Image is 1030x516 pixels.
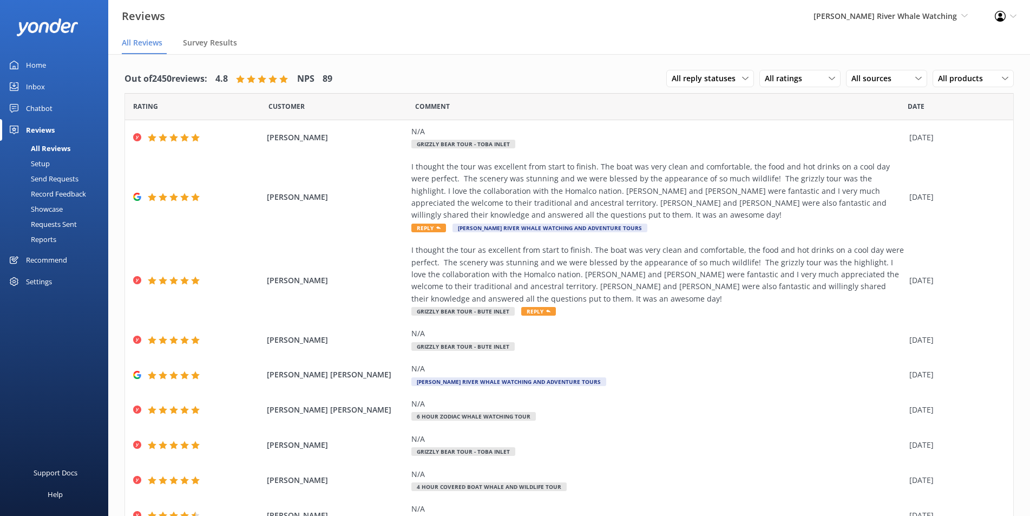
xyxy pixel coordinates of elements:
[26,249,67,271] div: Recommend
[908,101,924,112] span: Date
[411,503,904,515] div: N/A
[452,224,647,232] span: [PERSON_NAME] River Whale Watching and Adventure Tours
[133,101,158,112] span: Date
[6,186,86,201] div: Record Feedback
[34,462,77,484] div: Support Docs
[26,54,46,76] div: Home
[6,201,108,217] a: Showcase
[909,369,1000,381] div: [DATE]
[672,73,742,84] span: All reply statuses
[6,232,108,247] a: Reports
[411,398,904,410] div: N/A
[909,404,1000,416] div: [DATE]
[267,404,406,416] span: [PERSON_NAME] [PERSON_NAME]
[938,73,989,84] span: All products
[909,275,1000,286] div: [DATE]
[411,161,904,221] div: I thought the tour was excellent from start to finish. The boat was very clean and comfortable, t...
[6,171,78,186] div: Send Requests
[411,412,536,421] span: 6 Hour Zodiac Whale Watching Tour
[26,97,53,119] div: Chatbot
[411,244,904,305] div: I thought the tour as excellent from start to finish. The boat was very clean and comfortable, th...
[6,232,56,247] div: Reports
[851,73,898,84] span: All sources
[411,307,515,316] span: Grizzly Bear Tour - Bute Inlet
[267,132,406,143] span: [PERSON_NAME]
[411,447,515,456] span: Grizzly Bear Tour - Toba Inlet
[909,474,1000,486] div: [DATE]
[6,141,70,156] div: All Reviews
[215,72,228,86] h4: 4.8
[26,119,55,141] div: Reviews
[267,191,406,203] span: [PERSON_NAME]
[415,101,450,112] span: Question
[6,141,108,156] a: All Reviews
[411,126,904,138] div: N/A
[909,132,1000,143] div: [DATE]
[909,191,1000,203] div: [DATE]
[6,156,108,171] a: Setup
[411,482,567,491] span: 4 Hour Covered Boat Whale and Wildlife Tour
[411,433,904,445] div: N/A
[48,484,63,505] div: Help
[411,468,904,480] div: N/A
[122,37,162,48] span: All Reviews
[765,73,809,84] span: All ratings
[26,271,52,292] div: Settings
[268,101,305,112] span: Date
[267,275,406,286] span: [PERSON_NAME]
[267,474,406,486] span: [PERSON_NAME]
[122,8,165,25] h3: Reviews
[411,363,904,375] div: N/A
[26,76,45,97] div: Inbox
[411,140,515,148] span: Grizzly Bear Tour - Toba Inlet
[521,307,556,316] span: Reply
[267,334,406,346] span: [PERSON_NAME]
[909,334,1000,346] div: [DATE]
[411,377,606,386] span: [PERSON_NAME] River Whale Watching and Adventure Tours
[411,342,515,351] span: Grizzly Bear Tour - Bute Inlet
[297,72,314,86] h4: NPS
[323,72,332,86] h4: 89
[6,217,108,232] a: Requests Sent
[124,72,207,86] h4: Out of 2450 reviews:
[16,18,78,36] img: yonder-white-logo.png
[909,439,1000,451] div: [DATE]
[411,328,904,339] div: N/A
[267,439,406,451] span: [PERSON_NAME]
[6,186,108,201] a: Record Feedback
[6,156,50,171] div: Setup
[183,37,237,48] span: Survey Results
[6,217,77,232] div: Requests Sent
[411,224,446,232] span: Reply
[6,201,63,217] div: Showcase
[813,11,957,21] span: [PERSON_NAME] River Whale Watching
[6,171,108,186] a: Send Requests
[267,369,406,381] span: [PERSON_NAME] [PERSON_NAME]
